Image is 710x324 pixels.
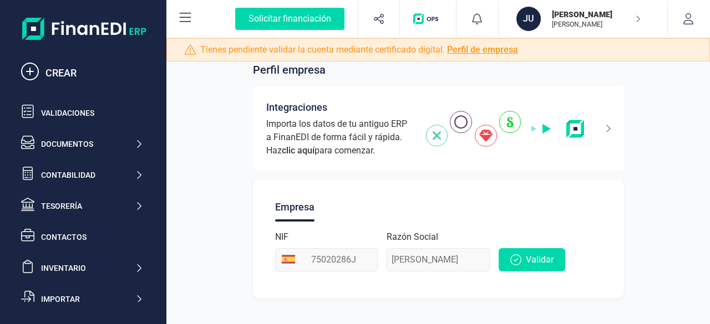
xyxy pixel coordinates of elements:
div: Importar [41,294,135,305]
a: Perfil de empresa [447,44,518,55]
div: Empresa [275,193,315,222]
span: clic aquí [282,145,315,156]
div: Tesorería [41,200,135,212]
button: JU[PERSON_NAME][PERSON_NAME] [512,1,654,37]
div: Contactos [41,232,143,243]
span: Tienes pendiente validar la cuenta mediante certificado digital. [200,43,518,56]
div: CREAR [45,65,143,81]
div: Documentos [41,138,135,150]
p: [PERSON_NAME] [552,20,641,29]
button: Validar [499,248,565,271]
div: Solicitar financiación [235,8,344,30]
img: Logo Finanedi [22,18,146,40]
img: Logo de OPS [413,13,443,24]
div: JU [516,7,541,31]
p: [PERSON_NAME] [552,9,641,20]
span: Importa los datos de tu antiguo ERP a FinanEDI de forma fácil y rápida. Haz para comenzar. [266,117,413,157]
div: Contabilidad [41,169,135,181]
img: integrations-img [426,111,592,147]
div: Inventario [41,263,135,274]
label: Razón Social [387,230,438,244]
button: Solicitar financiación [222,1,358,37]
span: Validar [526,253,554,266]
span: Integraciones [266,100,327,115]
button: Logo de OPS [407,1,449,37]
div: Validaciones [41,107,143,119]
label: NIF [275,230,288,244]
span: Perfil empresa [253,62,326,78]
